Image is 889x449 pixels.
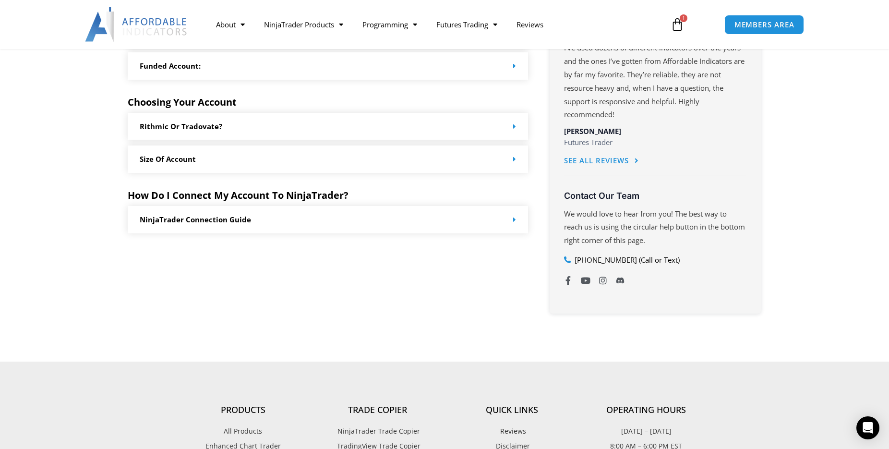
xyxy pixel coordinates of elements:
p: [DATE] – [DATE] [579,425,713,437]
span: [PERSON_NAME] [564,126,621,136]
div: Rithmic or Tradovate? [128,113,528,140]
span: NinjaTrader Trade Copier [335,425,420,437]
a: About [206,13,254,36]
h5: How Do I Connect My Account To NinjaTrader? [128,190,528,201]
a: All Products [176,425,310,437]
div: Open Intercom Messenger [856,416,879,439]
p: I’ve used dozens of different indicators over the years and the ones I’ve gotten from Affordable ... [564,41,746,121]
p: Futures Trader [564,136,746,149]
a: Reviews [507,13,553,36]
span: 1 [680,14,687,22]
nav: Menu [206,13,660,36]
h4: Trade Copier [310,405,444,415]
span: [PHONE_NUMBER] (Call or Text) [572,254,680,267]
span: All Products [224,425,262,437]
a: NinjaTrader Trade Copier [310,425,444,437]
a: 1 [656,11,698,38]
a: Rithmic or Tradovate? [140,121,222,131]
a: MEMBERS AREA [724,15,805,35]
a: Size of Account [140,154,196,164]
img: LogoAI | Affordable Indicators – NinjaTrader [85,7,188,42]
a: NinjaTrader Products [254,13,353,36]
a: Funded Account: [140,61,201,71]
h5: Choosing Your Account [128,97,528,108]
a: See All Reviews [564,150,639,172]
h3: Contact Our Team [564,190,746,201]
span: Reviews [498,425,526,437]
a: NinjaTrader Connection Guide [140,215,251,224]
div: Size of Account [128,146,528,173]
p: We would love to hear from you! The best way to reach us is using the circular help button in the... [564,207,746,248]
a: Futures Trading [427,13,507,36]
span: MEMBERS AREA [734,21,794,28]
a: Programming [353,13,427,36]
div: Funded Account: [128,52,528,80]
h4: Quick Links [444,405,579,415]
h4: Products [176,405,310,415]
h4: Operating Hours [579,405,713,415]
span: See All Reviews [564,157,629,164]
div: NinjaTrader Connection Guide [128,206,528,233]
a: Reviews [444,425,579,437]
